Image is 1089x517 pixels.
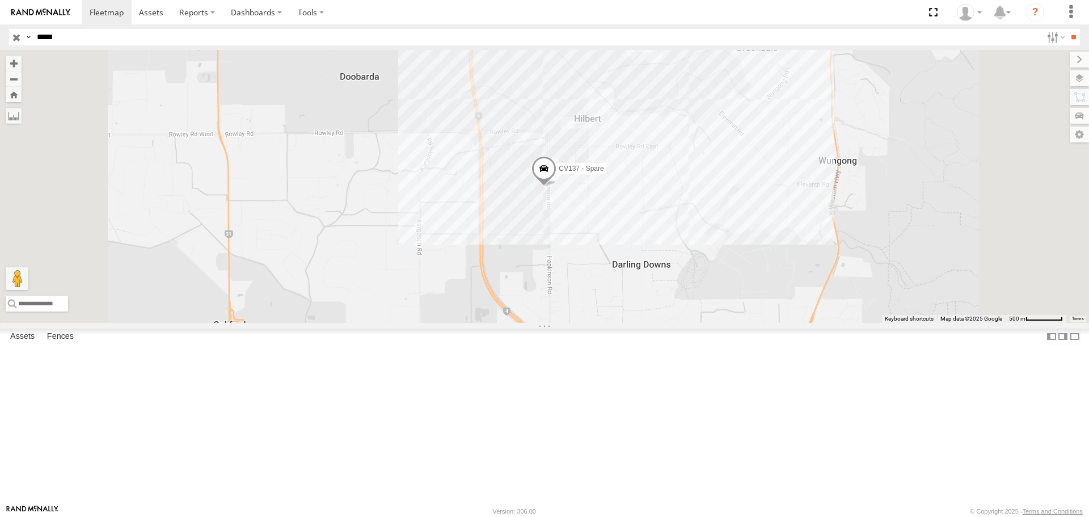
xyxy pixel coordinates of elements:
[24,29,33,45] label: Search Query
[6,87,22,102] button: Zoom Home
[1046,329,1057,345] label: Dock Summary Table to the Left
[1006,315,1066,323] button: Map scale: 500 m per 62 pixels
[41,329,79,345] label: Fences
[6,506,58,517] a: Visit our Website
[5,329,40,345] label: Assets
[1070,127,1089,142] label: Map Settings
[953,4,986,21] div: Hayley Petersen
[1023,508,1083,515] a: Terms and Conditions
[493,508,536,515] div: Version: 306.00
[885,315,934,323] button: Keyboard shortcuts
[6,267,28,290] button: Drag Pegman onto the map to open Street View
[6,71,22,87] button: Zoom out
[1009,316,1025,322] span: 500 m
[559,165,603,173] span: CV137 - Spare
[6,108,22,124] label: Measure
[6,56,22,71] button: Zoom in
[1072,316,1084,321] a: Terms (opens in new tab)
[1042,29,1067,45] label: Search Filter Options
[1026,3,1044,22] i: ?
[940,316,1002,322] span: Map data ©2025 Google
[1069,329,1080,345] label: Hide Summary Table
[970,508,1083,515] div: © Copyright 2025 -
[1057,329,1069,345] label: Dock Summary Table to the Right
[11,9,70,16] img: rand-logo.svg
